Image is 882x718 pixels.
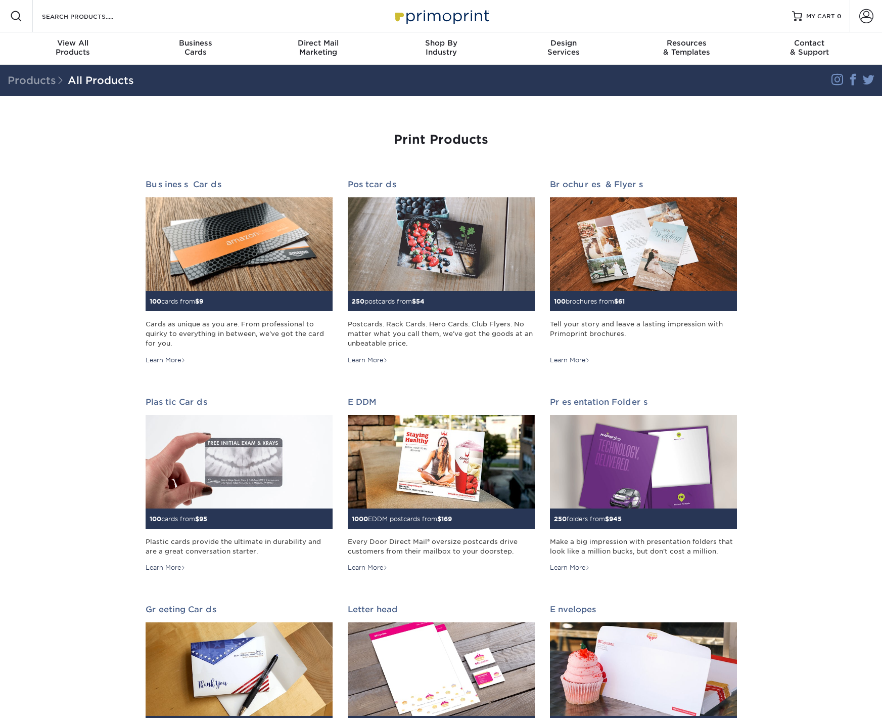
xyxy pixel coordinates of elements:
img: EDDM [348,415,535,509]
img: Plastic Cards [146,415,333,509]
div: Products [12,38,134,57]
img: Envelopes [550,622,737,716]
span: 100 [150,515,161,523]
div: Make a big impression with presentation folders that look like a million bucks, but don't cost a ... [550,537,737,556]
a: Postcards 250postcards from$54 Postcards. Rack Cards. Hero Cards. Club Flyers. No matter what you... [348,180,535,365]
img: Postcards [348,197,535,291]
div: & Support [748,38,871,57]
span: $ [437,515,441,523]
a: Shop ByIndustry [380,32,502,65]
span: 9 [199,298,203,305]
span: Direct Mail [257,38,380,48]
span: 100 [554,298,566,305]
div: & Templates [625,38,748,57]
span: $ [614,298,618,305]
div: Learn More [348,356,388,365]
span: 250 [554,515,567,523]
h2: Greeting Cards [146,605,333,614]
a: Business Cards 100cards from$9 Cards as unique as you are. From professional to quirky to everyth... [146,180,333,365]
span: 54 [416,298,425,305]
span: Contact [748,38,871,48]
span: Shop By [380,38,502,48]
div: Cards [134,38,257,57]
img: Brochures & Flyers [550,197,737,291]
div: Cards as unique as you are. From professional to quirky to everything in between, we've got the c... [146,319,333,349]
input: SEARCH PRODUCTS..... [41,10,140,22]
h2: Brochures & Flyers [550,180,737,189]
div: Industry [380,38,502,57]
a: Presentation Folders 250folders from$945 Make a big impression with presentation folders that loo... [550,397,737,573]
small: folders from [554,515,622,523]
small: EDDM postcards from [352,515,452,523]
img: Business Cards [146,197,333,291]
a: DesignServices [502,32,625,65]
div: Every Door Direct Mail® oversize postcards drive customers from their mailbox to your doorstep. [348,537,535,556]
a: All Products [68,74,134,87]
img: Letterhead [348,622,535,716]
a: Direct MailMarketing [257,32,380,65]
div: Marketing [257,38,380,57]
small: cards from [150,515,207,523]
small: postcards from [352,298,425,305]
span: $ [605,515,609,523]
h2: Envelopes [550,605,737,614]
a: Contact& Support [748,32,871,65]
a: Brochures & Flyers 100brochures from$61 Tell your story and leave a lasting impression with Primo... [550,180,737,365]
div: Services [502,38,625,57]
span: MY CART [806,12,835,21]
span: 0 [837,13,842,20]
span: 169 [441,515,452,523]
span: 61 [618,298,625,305]
span: 250 [352,298,364,305]
a: View AllProducts [12,32,134,65]
h2: Plastic Cards [146,397,333,407]
div: Tell your story and leave a lasting impression with Primoprint brochures. [550,319,737,349]
span: Resources [625,38,748,48]
a: Resources& Templates [625,32,748,65]
span: 945 [609,515,622,523]
span: Products [8,74,68,87]
h2: Presentation Folders [550,397,737,407]
span: 1000 [352,515,368,523]
div: Learn More [146,356,185,365]
span: 95 [199,515,207,523]
div: Postcards. Rack Cards. Hero Cards. Club Flyers. No matter what you call them, we've got the goods... [348,319,535,349]
img: Presentation Folders [550,415,737,509]
div: Learn More [348,563,388,572]
img: Primoprint [391,5,492,27]
h1: Print Products [146,133,737,147]
small: brochures from [554,298,625,305]
span: $ [195,298,199,305]
div: Plastic cards provide the ultimate in durability and are a great conversation starter. [146,537,333,556]
span: Design [502,38,625,48]
span: $ [412,298,416,305]
div: Learn More [146,563,185,572]
a: BusinessCards [134,32,257,65]
a: EDDM 1000EDDM postcards from$169 Every Door Direct Mail® oversize postcards drive customers from ... [348,397,535,573]
div: Learn More [550,356,590,365]
div: Learn More [550,563,590,572]
small: cards from [150,298,203,305]
h2: Business Cards [146,180,333,189]
img: Greeting Cards [146,622,333,716]
span: 100 [150,298,161,305]
h2: EDDM [348,397,535,407]
span: View All [12,38,134,48]
span: $ [195,515,199,523]
a: Plastic Cards 100cards from$95 Plastic cards provide the ultimate in durability and are a great c... [146,397,333,573]
span: Business [134,38,257,48]
h2: Letterhead [348,605,535,614]
h2: Postcards [348,180,535,189]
